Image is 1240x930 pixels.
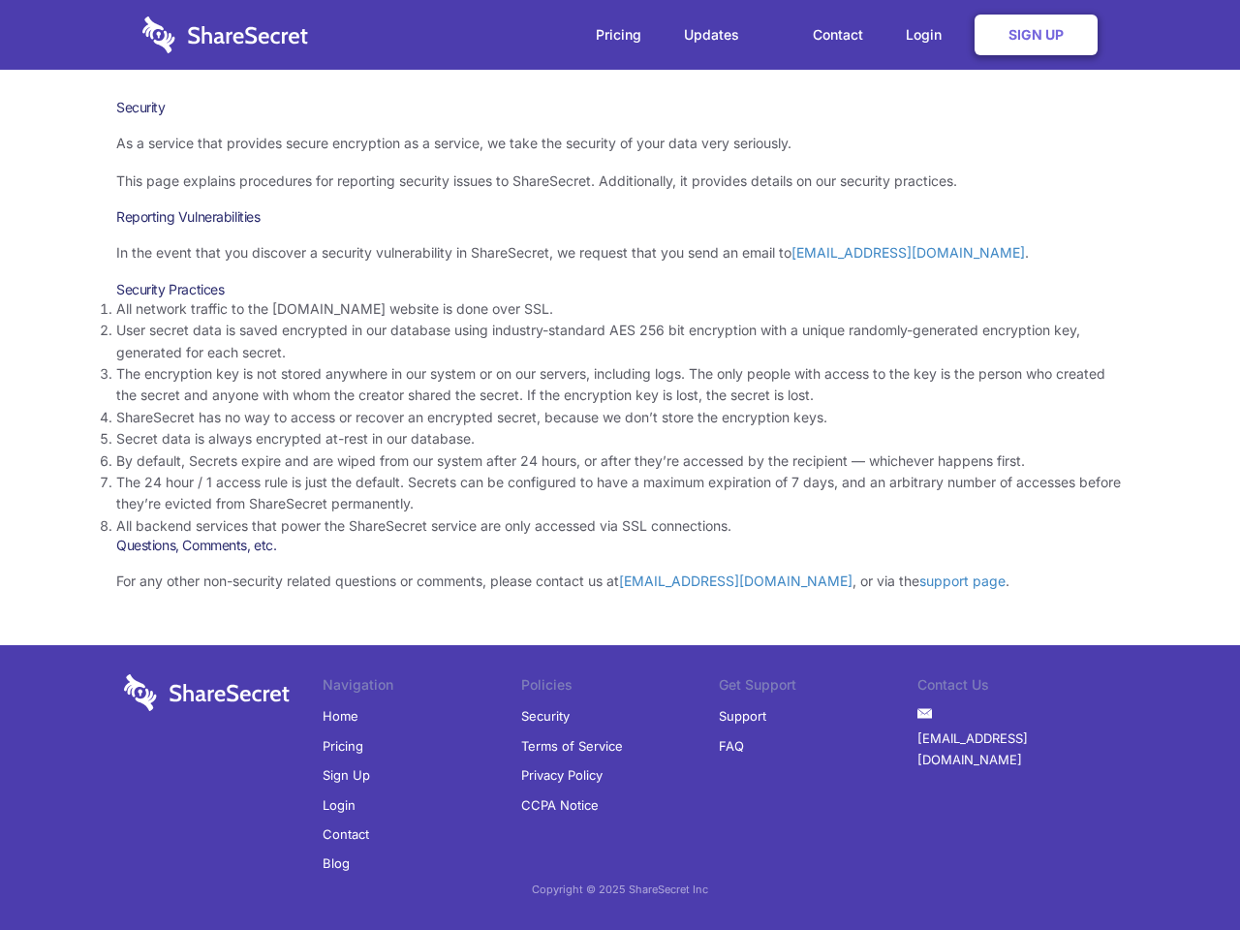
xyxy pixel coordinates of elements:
[116,363,1124,407] li: The encryption key is not stored anywhere in our system or on our servers, including logs. The on...
[116,208,1124,226] h3: Reporting Vulnerabilities
[576,5,661,65] a: Pricing
[323,760,370,790] a: Sign Up
[116,472,1124,515] li: The 24 hour / 1 access rule is just the default. Secrets can be configured to have a maximum expi...
[124,674,290,711] img: logo-wordmark-white-trans-d4663122ce5f474addd5e946df7df03e33cb6a1c49d2221995e7729f52c070b2.svg
[323,674,521,701] li: Navigation
[323,731,363,760] a: Pricing
[719,701,766,730] a: Support
[917,674,1116,701] li: Contact Us
[917,724,1116,775] a: [EMAIL_ADDRESS][DOMAIN_NAME]
[975,15,1098,55] a: Sign Up
[521,701,570,730] a: Security
[116,320,1124,363] li: User secret data is saved encrypted in our database using industry-standard AES 256 bit encryptio...
[116,281,1124,298] h3: Security Practices
[116,170,1124,192] p: This page explains procedures for reporting security issues to ShareSecret. Additionally, it prov...
[116,428,1124,449] li: Secret data is always encrypted at-rest in our database.
[323,820,369,849] a: Contact
[521,731,623,760] a: Terms of Service
[323,790,356,820] a: Login
[521,790,599,820] a: CCPA Notice
[919,573,1006,589] a: support page
[116,537,1124,554] h3: Questions, Comments, etc.
[116,571,1124,592] p: For any other non-security related questions or comments, please contact us at , or via the .
[116,407,1124,428] li: ShareSecret has no way to access or recover an encrypted secret, because we don’t store the encry...
[116,99,1124,116] h1: Security
[116,450,1124,472] li: By default, Secrets expire and are wiped from our system after 24 hours, or after they’re accesse...
[116,133,1124,154] p: As a service that provides secure encryption as a service, we take the security of your data very...
[142,16,308,53] img: logo-wordmark-white-trans-d4663122ce5f474addd5e946df7df03e33cb6a1c49d2221995e7729f52c070b2.svg
[719,674,917,701] li: Get Support
[521,674,720,701] li: Policies
[323,701,358,730] a: Home
[323,849,350,878] a: Blog
[619,573,852,589] a: [EMAIL_ADDRESS][DOMAIN_NAME]
[793,5,883,65] a: Contact
[116,242,1124,263] p: In the event that you discover a security vulnerability in ShareSecret, we request that you send ...
[116,298,1124,320] li: All network traffic to the [DOMAIN_NAME] website is done over SSL.
[791,244,1025,261] a: [EMAIL_ADDRESS][DOMAIN_NAME]
[521,760,603,790] a: Privacy Policy
[719,731,744,760] a: FAQ
[116,515,1124,537] li: All backend services that power the ShareSecret service are only accessed via SSL connections.
[886,5,971,65] a: Login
